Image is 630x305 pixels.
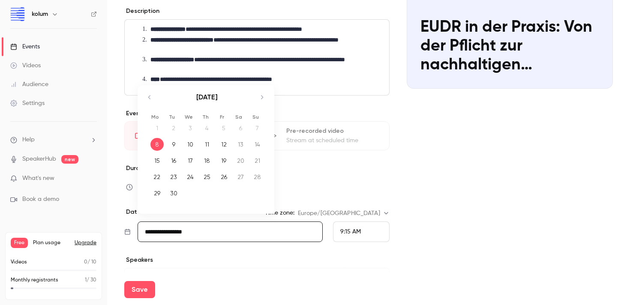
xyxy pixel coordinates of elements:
[138,221,323,242] input: Tue, Feb 17, 2026
[167,187,180,200] div: 30
[61,155,78,164] span: new
[124,281,155,298] button: Save
[11,276,58,284] p: Monthly registrants
[184,138,197,151] div: 10
[196,93,218,101] strong: [DATE]
[217,138,231,151] div: 12
[150,187,164,200] div: 29
[150,170,164,183] div: 22
[125,20,389,95] div: editor
[217,154,231,167] div: 19
[150,122,164,135] div: 1
[249,152,266,169] td: Sunday, September 21, 2025
[151,114,159,120] small: Mo
[201,122,214,135] div: 4
[249,120,266,136] td: Not available. Sunday, September 7, 2025
[33,239,69,246] span: Plan usage
[201,154,214,167] div: 18
[251,170,264,183] div: 28
[22,155,56,164] a: SpeakerHub
[165,136,182,152] td: Tuesday, September 9, 2025
[182,152,199,169] td: Wednesday, September 17, 2025
[182,169,199,185] td: Wednesday, September 24, 2025
[217,122,231,135] div: 5
[286,127,378,135] div: Pre-recorded video
[150,138,164,151] div: 8
[124,121,255,150] div: LiveGo live at scheduled time
[201,170,214,183] div: 25
[182,136,199,152] td: Wednesday, September 10, 2025
[202,114,209,120] small: Th
[184,154,197,167] div: 17
[286,136,378,145] div: Stream at scheduled time
[149,136,165,152] td: Selected. Monday, September 8, 2025
[167,170,180,183] div: 23
[165,120,182,136] td: Not available. Tuesday, September 2, 2025
[182,120,199,136] td: Not available. Wednesday, September 3, 2025
[84,258,96,266] p: / 10
[165,169,182,185] td: Tuesday, September 23, 2025
[32,10,48,18] h6: kolum
[298,209,390,218] div: Europe/[GEOGRAPHIC_DATA]
[149,152,165,169] td: Monday, September 15, 2025
[149,120,165,136] td: Not available. Monday, September 1, 2025
[220,114,224,120] small: Fr
[11,7,24,21] img: kolum
[216,136,232,152] td: Friday, September 12, 2025
[10,80,48,89] div: Audience
[199,169,216,185] td: Thursday, September 25, 2025
[252,114,259,120] small: Su
[249,136,266,152] td: Sunday, September 14, 2025
[165,152,182,169] td: Tuesday, September 16, 2025
[234,154,247,167] div: 20
[167,122,180,135] div: 2
[258,121,389,150] div: Pre-recorded videoStream at scheduled time
[167,154,180,167] div: 16
[265,209,294,217] label: Time zone:
[10,42,40,51] div: Events
[235,114,242,120] small: Sa
[234,122,247,135] div: 6
[85,276,96,284] p: / 30
[84,260,87,265] span: 0
[333,221,390,242] div: From
[251,138,264,151] div: 14
[199,136,216,152] td: Thursday, September 11, 2025
[85,278,87,283] span: 1
[185,114,193,120] small: We
[124,208,169,216] p: Date and time
[216,120,232,136] td: Not available. Friday, September 5, 2025
[184,122,197,135] div: 3
[232,120,249,136] td: Not available. Saturday, September 6, 2025
[150,154,164,167] div: 15
[201,138,214,151] div: 11
[199,120,216,136] td: Not available. Thursday, September 4, 2025
[138,85,274,210] div: Calendar
[216,169,232,185] td: Friday, September 26, 2025
[232,152,249,169] td: Saturday, September 20, 2025
[149,169,165,185] td: Monday, September 22, 2025
[22,174,54,183] span: What's new
[167,138,180,151] div: 9
[234,170,247,183] div: 27
[216,152,232,169] td: Friday, September 19, 2025
[124,19,390,96] section: description
[199,152,216,169] td: Thursday, September 18, 2025
[22,195,59,204] span: Book a demo
[22,135,35,144] span: Help
[249,169,266,185] td: Sunday, September 28, 2025
[11,258,27,266] p: Videos
[124,256,390,264] p: Speakers
[124,164,390,173] label: Duration
[149,185,165,201] td: Monday, September 29, 2025
[124,109,390,118] p: Event type
[10,135,97,144] li: help-dropdown-opener
[10,99,45,108] div: Settings
[232,169,249,185] td: Saturday, September 27, 2025
[217,170,231,183] div: 26
[184,170,197,183] div: 24
[165,185,182,201] td: Tuesday, September 30, 2025
[251,122,264,135] div: 7
[75,239,96,246] button: Upgrade
[340,229,361,235] span: 9:15 AM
